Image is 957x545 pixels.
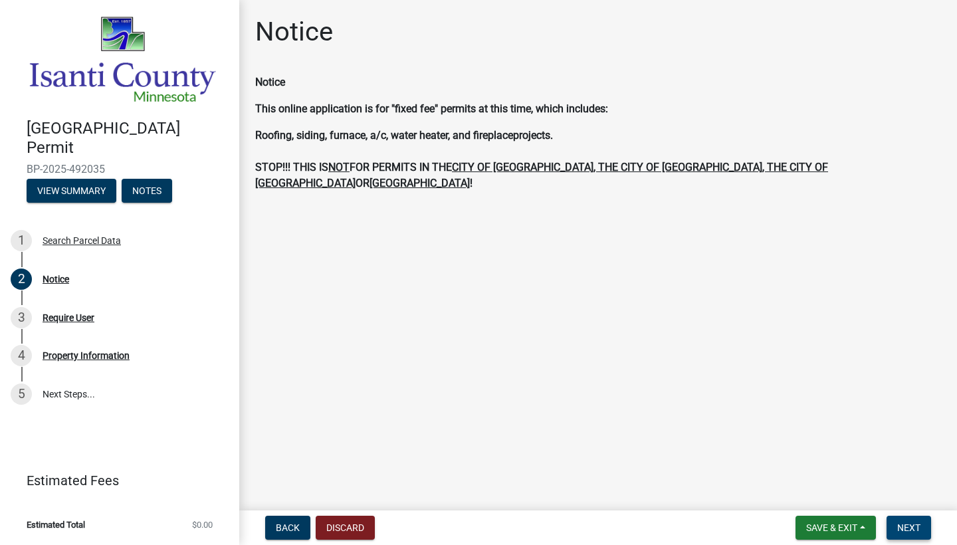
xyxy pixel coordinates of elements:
[255,102,608,115] span: This online application is for "fixed fee" permits at this time, which includes:
[328,161,350,173] u: NOT
[255,129,513,142] span: Roofing, siding, furnace, a/c, water heater, and fireplace
[370,177,470,189] u: [GEOGRAPHIC_DATA]
[43,351,130,360] div: Property Information
[43,236,121,245] div: Search Parcel Data
[27,14,218,105] img: Isanti County, Minnesota
[255,76,285,88] span: Notice
[897,522,920,533] span: Next
[887,516,931,540] button: Next
[255,161,828,189] u: CITY OF [GEOGRAPHIC_DATA], THE CITY OF [GEOGRAPHIC_DATA], THE CITY OF [GEOGRAPHIC_DATA]
[316,516,375,540] button: Discard
[11,269,32,290] div: 2
[27,186,116,197] wm-modal-confirm: Summary
[43,313,94,322] div: Require User
[122,179,172,203] button: Notes
[276,522,300,533] span: Back
[27,520,85,529] span: Estimated Total
[11,345,32,366] div: 4
[265,516,310,540] button: Back
[11,467,218,494] a: Estimated Fees
[192,520,213,529] span: $0.00
[27,163,213,175] span: BP-2025-492035
[27,119,229,158] h4: [GEOGRAPHIC_DATA] Permit
[11,307,32,328] div: 3
[796,516,876,540] button: Save & Exit
[806,522,857,533] span: Save & Exit
[11,383,32,405] div: 5
[122,186,172,197] wm-modal-confirm: Notes
[27,179,116,203] button: View Summary
[43,274,69,284] div: Notice
[255,16,333,48] h1: Notice
[11,230,32,251] div: 1
[255,129,828,189] span: projects. STOP!!! THIS IS FOR PERMITS IN THE OR !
